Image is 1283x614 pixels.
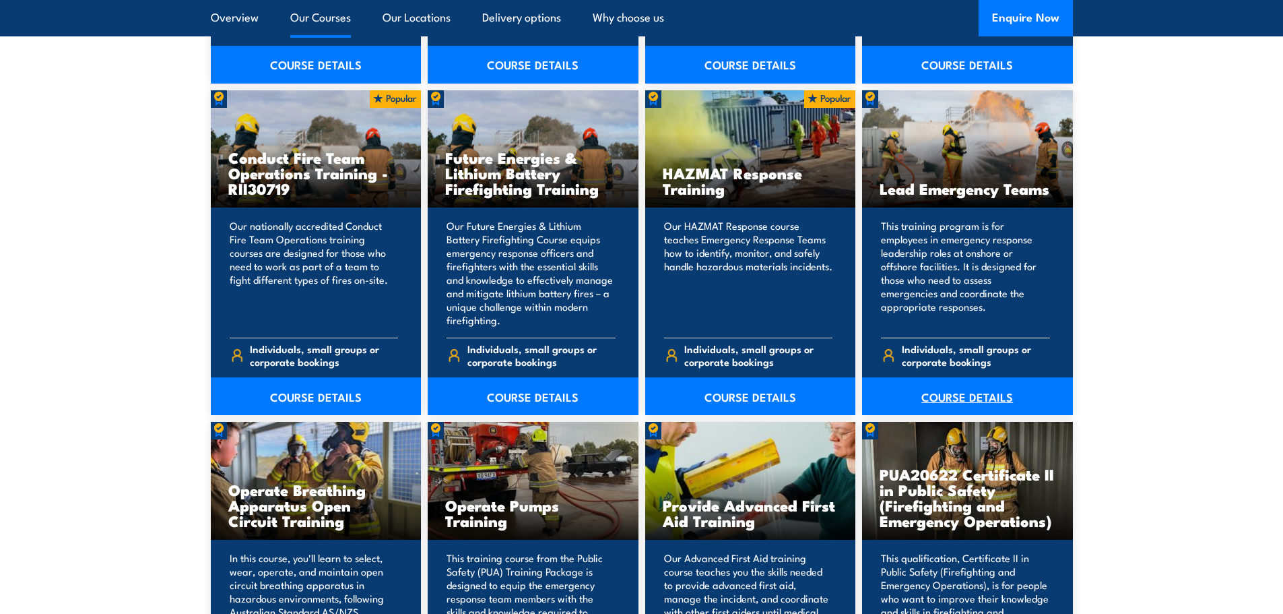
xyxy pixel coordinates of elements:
h3: PUA20622 Certificate II in Public Safety (Firefighting and Emergency Operations) [880,466,1055,528]
h3: Operate Pumps Training [445,497,621,528]
p: Our nationally accredited Conduct Fire Team Operations training courses are designed for those wh... [230,219,399,327]
a: COURSE DETAILS [211,46,422,84]
h3: Future Energies & Lithium Battery Firefighting Training [445,150,621,196]
a: COURSE DETAILS [428,377,638,415]
p: Our HAZMAT Response course teaches Emergency Response Teams how to identify, monitor, and safely ... [664,219,833,327]
span: Individuals, small groups or corporate bookings [467,342,616,368]
h3: Provide Advanced First Aid Training [663,497,838,528]
h3: Lead Emergency Teams [880,181,1055,196]
a: COURSE DETAILS [211,377,422,415]
a: COURSE DETAILS [428,46,638,84]
p: This training program is for employees in emergency response leadership roles at onshore or offsh... [881,219,1050,327]
a: COURSE DETAILS [862,46,1073,84]
h3: Conduct Fire Team Operations Training - RII30719 [228,150,404,196]
h3: HAZMAT Response Training [663,165,838,196]
h3: Operate Breathing Apparatus Open Circuit Training [228,482,404,528]
a: COURSE DETAILS [645,377,856,415]
a: COURSE DETAILS [862,377,1073,415]
span: Individuals, small groups or corporate bookings [684,342,832,368]
p: Our Future Energies & Lithium Battery Firefighting Course equips emergency response officers and ... [447,219,616,327]
span: Individuals, small groups or corporate bookings [250,342,398,368]
a: COURSE DETAILS [645,46,856,84]
span: Individuals, small groups or corporate bookings [902,342,1050,368]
